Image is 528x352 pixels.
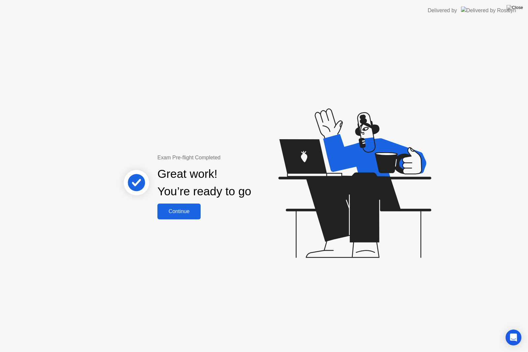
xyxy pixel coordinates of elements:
[159,208,199,214] div: Continue
[428,7,457,15] div: Delivered by
[157,154,294,162] div: Exam Pre-flight Completed
[507,5,523,10] img: Close
[461,7,516,14] img: Delivered by Rosalyn
[157,204,201,219] button: Continue
[157,165,251,200] div: Great work! You’re ready to go
[506,330,521,345] div: Open Intercom Messenger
